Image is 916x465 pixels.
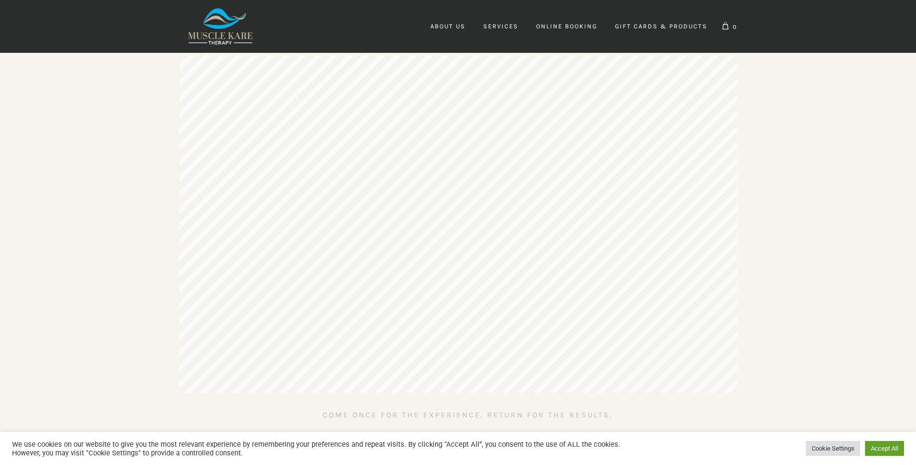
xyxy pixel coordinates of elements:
a: Accept All [865,441,904,456]
span: Gift Cards & Products [615,23,707,30]
a: About Us [422,17,474,36]
a: Cookie Settings [806,441,860,456]
span: About Us [430,23,465,30]
span: Services [483,23,518,30]
a: Gift Cards & Products [606,17,716,36]
a: Services [475,17,527,36]
a: Online Booking [527,17,606,36]
h4: Come once for the experience. Return for the results. [323,408,613,422]
div: We use cookies on our website to give you the most relevant experience by remembering your prefer... [12,440,637,457]
span: Online Booking [536,23,597,30]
